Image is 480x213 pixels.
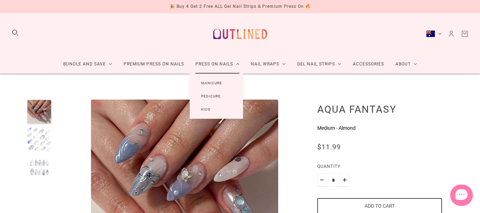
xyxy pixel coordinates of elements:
[317,124,442,132] p: Medium - Almond
[169,3,311,10] div: 🎉 Buy 4 Get 2 Free ALL Gel Nail Strips & Premium Press On 🔥
[317,173,327,187] button: Minus
[461,30,469,38] a: Cart
[118,55,190,74] a: Premium Press On Nails
[426,30,442,37] button: Australia
[291,55,347,74] a: Gel Nail Strips
[317,143,341,151] span: $11.99
[245,55,291,74] a: Nail Wraps
[58,55,118,74] a: Bundle and Save
[190,103,222,116] a: Kids
[340,173,349,187] button: Plus
[190,90,232,103] a: Pedicure
[190,55,245,74] a: Press On Nails
[390,55,423,74] a: About
[317,103,442,115] h1: Aqua Fantasy
[447,30,455,38] a: Account
[347,55,390,74] a: Accessories
[317,163,442,173] label: Quantity
[11,29,19,37] button: Search
[190,76,233,90] a: Manicure
[209,19,271,49] a: Outlined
